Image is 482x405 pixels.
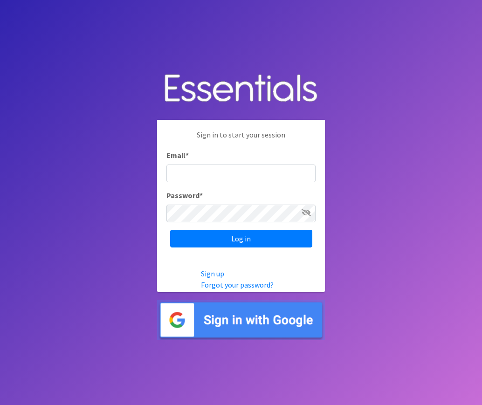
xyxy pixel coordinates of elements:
[170,230,312,247] input: Log in
[157,65,325,113] img: Human Essentials
[200,191,203,200] abbr: required
[201,280,274,289] a: Forgot your password?
[157,300,325,340] img: Sign in with Google
[166,190,203,201] label: Password
[186,151,189,160] abbr: required
[166,150,189,161] label: Email
[201,269,224,278] a: Sign up
[166,129,316,150] p: Sign in to start your session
